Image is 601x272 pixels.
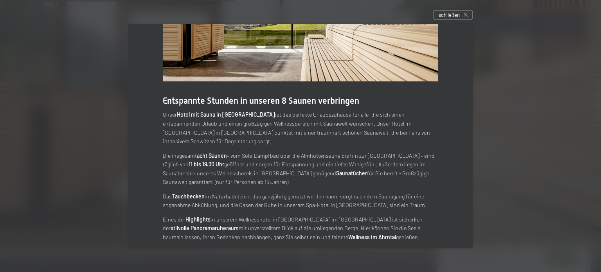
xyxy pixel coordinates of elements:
[163,110,438,146] p: Unser ist das perfekte Urlaubszuhause für alle, die sich einen entspannenden Urlaub und einen gro...
[177,111,275,118] strong: Hotel mit Sauna in [GEOGRAPHIC_DATA]
[163,192,438,210] p: Das im Naturbadeteich, das ganzjährig genutzt werden kann, sorgt nach dem Saunagang für eine ange...
[163,96,359,106] span: Entspannte Stunden in unseren 8 Saunen verbringen
[163,215,438,242] p: Eines der in unserem Wellnesshotel in [GEOGRAPHIC_DATA] im [GEOGRAPHIC_DATA] ist sicherlich der m...
[197,152,227,159] strong: acht Saunen
[185,216,211,223] strong: Highlights
[171,225,239,231] strong: stilvolle Panoramaruheraum
[172,193,205,200] strong: Tauchbecken
[348,234,396,240] strong: Wellness im Ahrntal
[336,170,367,177] strong: Saunatücher
[439,11,460,18] span: schließen
[189,161,224,168] strong: 11 bis 19.30 Uhr
[163,151,438,187] p: Die insgesamt – vom Sole-Dampfbad über die Almhüttensauna bis hin zur [GEOGRAPHIC_DATA] – sind tä...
